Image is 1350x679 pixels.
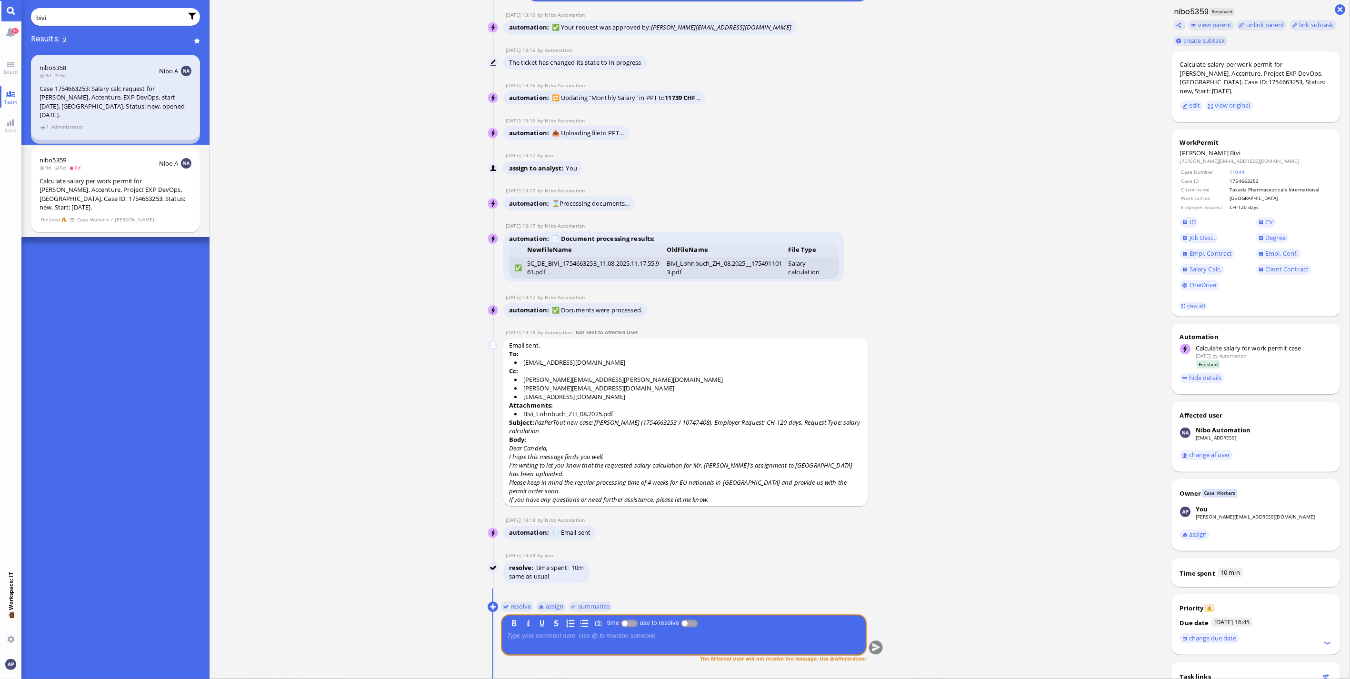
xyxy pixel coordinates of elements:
[538,517,545,524] span: by
[545,330,572,336] span: automation@bluelakelegal.com
[506,82,538,89] span: [DATE] 13:16
[551,618,561,629] button: S
[12,28,19,34] span: 95
[552,306,643,315] span: ✅ Documents were processed.
[40,164,54,171] span: 9d
[509,235,552,243] span: automation
[1237,20,1287,30] button: unlink parent
[40,84,191,120] div: Case 1754663253: Salary calc request for [PERSON_NAME], Accenture, EXP DevOps, start [DATE], [GEO...
[1180,249,1235,259] a: Empl. Contract
[1230,169,1245,175] a: 11044
[77,216,109,224] span: Case Workers
[537,618,548,629] button: U
[1196,513,1315,520] a: [PERSON_NAME][EMAIL_ADDRESS][DOMAIN_NAME]
[506,47,538,54] span: [DATE] 13:16
[69,164,84,171] span: 6d
[1180,217,1199,228] a: ID
[1218,568,1243,577] span: 10 min
[1266,265,1309,273] span: Client Contract
[1181,168,1229,176] td: Case Number
[1230,186,1331,193] td: Takeda Pharmaceuticals International
[538,552,545,559] span: by
[488,93,499,104] img: Nibo Automation
[1,69,20,75] span: Board
[1180,633,1240,644] button: change due date
[1190,265,1222,273] span: Salary Calc.
[60,35,69,45] span: 2
[31,34,60,44] span: Results:
[1230,177,1331,185] td: 1754663253
[40,72,54,79] span: 9d
[1266,218,1273,226] span: CV
[488,529,499,539] img: Nibo Automation
[524,243,664,257] th: NewFileName
[536,564,569,572] span: time spent
[1181,186,1229,193] td: Client name
[506,188,538,194] span: [DATE] 13:17
[509,618,520,629] button: B
[1181,177,1229,185] td: Case ID
[1180,569,1215,578] div: Time spent
[1266,249,1298,258] span: Empl. Conf.
[1210,8,1235,16] span: Resolved
[509,436,527,444] strong: Body:
[665,94,695,102] strong: 11739 CHF
[1180,60,1332,95] div: Calculate salary per work permit for [PERSON_NAME], Accenture, Project EXP DevOps, [GEOGRAPHIC_DA...
[1171,6,1209,17] h1: nibo5359
[1180,428,1190,438] img: Nibo Automation
[509,350,519,359] strong: To:
[1181,194,1229,202] td: Work canton
[571,564,584,572] span: 10m
[538,12,545,19] span: by
[181,158,191,169] img: NA
[552,529,591,537] span: 📨 Email sent
[1180,529,1210,540] button: assign
[51,123,84,131] span: Administrator
[1204,604,1215,612] span: ⚠️
[509,453,863,479] p: I hope this message finds you well. I'm writing to let you know that the requested salary calcula...
[488,164,499,174] img: You
[1256,249,1301,259] a: Empl. Conf.
[509,496,863,504] p: If you have any questions or need further assistance, please let me know.
[506,223,538,230] span: [DATE] 13:17
[1190,233,1215,242] span: Job Desc.
[524,257,664,280] td: SC_DE_BIVI_1754663253_11.08.2025.11.17.55.961.pdf
[538,152,545,159] span: by
[506,294,538,301] span: [DATE] 13:17
[509,200,552,208] span: automation
[552,23,791,32] span: ✅ Your request was approved by:
[576,330,638,336] span: Not sent to Affected User
[159,67,179,75] span: Nibo A
[488,23,499,33] img: Nibo Automation
[509,164,566,173] span: assign to analyst
[506,118,538,124] span: [DATE] 13:16
[538,47,545,54] span: by
[181,66,191,76] img: NA
[1212,618,1253,626] span: [DATE] 16:45
[509,306,552,315] span: automation
[1180,489,1201,498] div: Owner
[514,359,863,367] li: [EMAIL_ADDRESS][DOMAIN_NAME]
[552,200,630,208] span: ⌛Processing documents...
[115,216,154,224] span: [PERSON_NAME]
[1197,360,1220,369] span: Finished
[488,340,498,351] img: Automation
[509,529,552,537] span: automation
[7,610,14,632] span: 💼 Workspace: IT
[1256,217,1276,228] a: CV
[1256,233,1289,243] a: Degree
[638,619,681,627] label: use to resolve
[523,618,533,629] button: I
[538,118,545,124] span: by
[36,12,182,23] input: Enter query or press / to filter
[552,235,655,243] strong: 📄 Document processing results:
[488,58,499,69] img: Automation
[40,123,50,131] span: view 1 items
[1180,373,1225,383] button: hide details
[40,177,191,212] div: Calculate salary per work permit for [PERSON_NAME], Accenture, Project EXP DevOps, [GEOGRAPHIC_DA...
[1181,203,1229,211] td: Employer request
[506,517,538,524] span: [DATE] 13:18
[509,367,518,376] strong: Cc:
[2,99,20,105] span: Team
[5,659,16,669] img: You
